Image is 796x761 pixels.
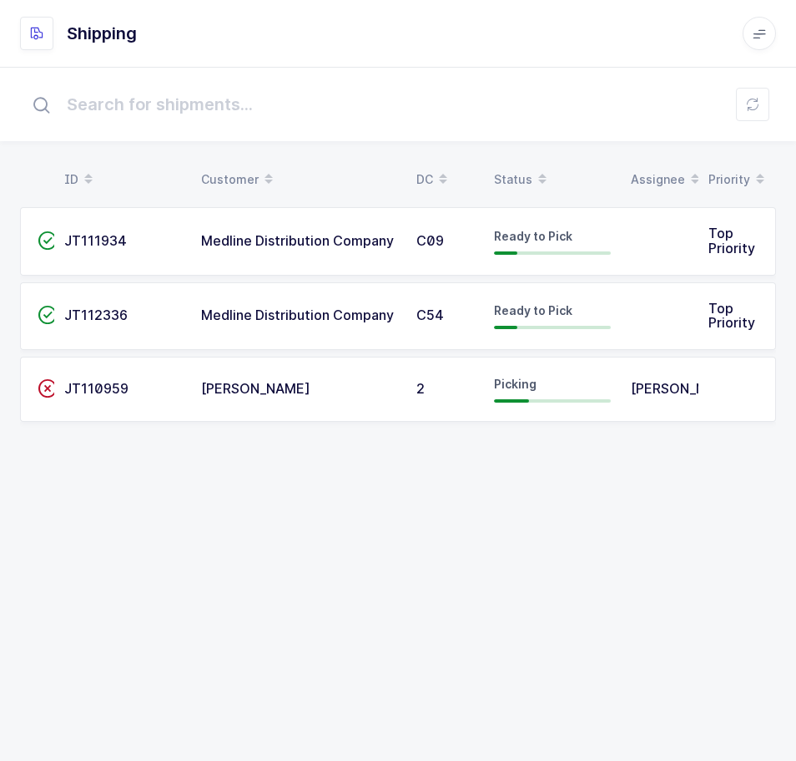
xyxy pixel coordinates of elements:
[708,225,755,256] span: Top Priority
[494,229,572,243] span: Ready to Pick
[64,232,127,249] span: JT111934
[201,380,310,397] span: [PERSON_NAME]
[64,165,181,194] div: ID
[631,380,740,397] span: [PERSON_NAME]
[38,380,58,397] span: 
[494,165,611,194] div: Status
[38,232,58,249] span: 
[416,380,425,397] span: 2
[708,165,766,194] div: Priority
[201,307,394,323] span: Medline Distribution Company
[416,232,444,249] span: C09
[64,307,128,323] span: JT112336
[201,232,394,249] span: Medline Distribution Company
[416,165,474,194] div: DC
[38,307,58,323] span: 
[64,380,128,397] span: JT110959
[631,165,688,194] div: Assignee
[708,300,755,332] span: Top Priority
[494,377,537,391] span: Picking
[67,20,137,47] h1: Shipping
[20,78,776,131] input: Search for shipments...
[201,165,396,194] div: Customer
[416,307,444,323] span: C54
[494,303,572,317] span: Ready to Pick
